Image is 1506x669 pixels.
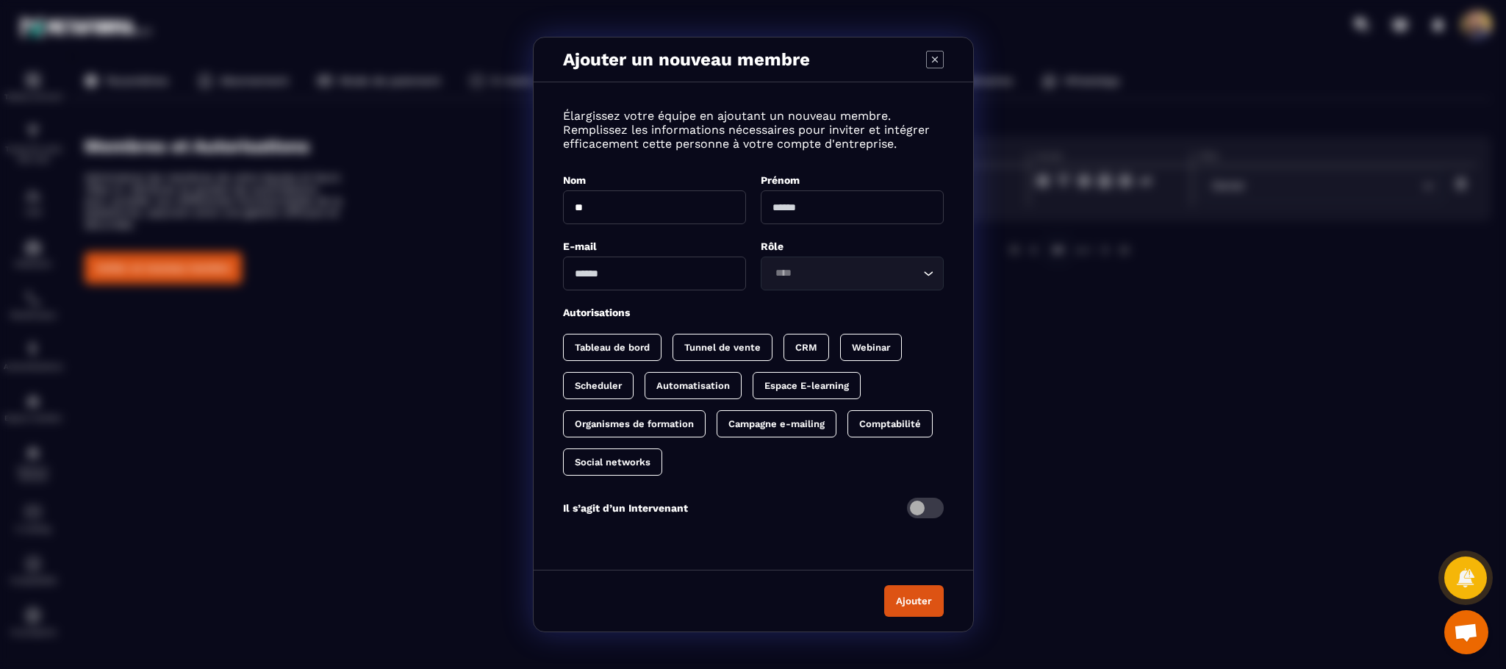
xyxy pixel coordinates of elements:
label: Nom [563,174,586,186]
p: Comptabilité [859,418,921,429]
p: Organismes de formation [575,418,694,429]
p: Scheduler [575,380,622,391]
p: Ajouter un nouveau membre [563,49,810,70]
label: Autorisations [563,307,630,318]
p: Tableau de bord [575,342,650,353]
p: Élargissez votre équipe en ajoutant un nouveau membre. Remplissez les informations nécessaires po... [563,109,944,151]
label: Rôle [761,240,784,252]
input: Search for option [770,265,919,282]
p: Webinar [852,342,890,353]
p: Social networks [575,457,650,468]
p: Tunnel de vente [684,342,761,353]
p: Campagne e-mailing [728,418,825,429]
div: Ouvrir le chat [1444,610,1488,654]
button: Ajouter [884,585,944,617]
p: CRM [795,342,817,353]
p: Espace E-learning [764,380,849,391]
p: Automatisation [656,380,730,391]
p: Il s’agit d’un Intervenant [563,502,688,514]
label: E-mail [563,240,597,252]
label: Prénom [761,174,800,186]
div: Search for option [761,257,944,290]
